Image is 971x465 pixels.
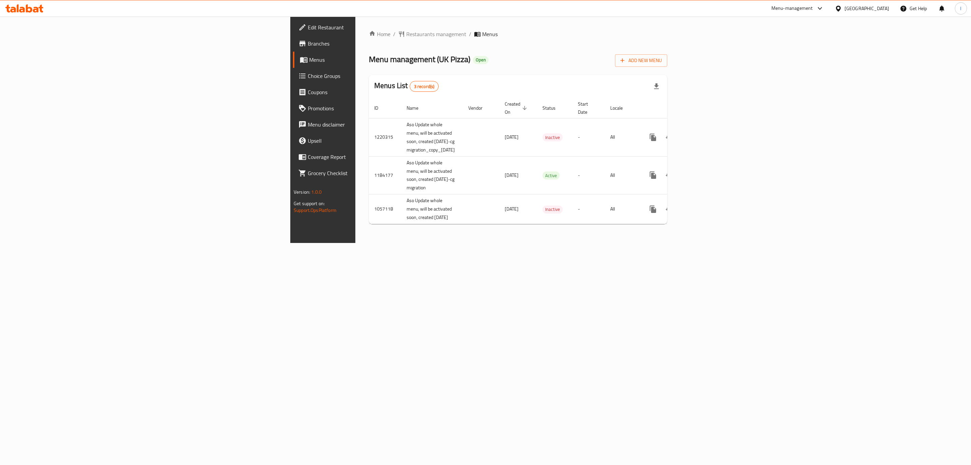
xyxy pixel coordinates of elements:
[469,30,471,38] li: /
[293,133,452,149] a: Upsell
[505,100,529,116] span: Created On
[648,78,665,94] div: Export file
[620,56,662,65] span: Add New Menu
[294,199,325,208] span: Get support on:
[473,57,489,63] span: Open
[468,104,491,112] span: Vendor
[572,194,605,224] td: -
[308,104,447,112] span: Promotions
[542,134,563,141] span: Inactive
[605,118,640,156] td: All
[294,188,310,196] span: Version:
[293,19,452,35] a: Edit Restaurant
[369,30,667,38] nav: breadcrumb
[572,156,605,194] td: -
[308,120,447,129] span: Menu disclaimer
[661,129,677,145] button: Change Status
[293,35,452,52] a: Branches
[293,116,452,133] a: Menu disclaimer
[374,104,387,112] span: ID
[661,201,677,217] button: Change Status
[407,104,427,112] span: Name
[771,4,813,12] div: Menu-management
[293,100,452,116] a: Promotions
[505,204,519,213] span: [DATE]
[308,137,447,145] span: Upsell
[308,23,447,31] span: Edit Restaurant
[505,133,519,141] span: [DATE]
[605,156,640,194] td: All
[473,56,489,64] div: Open
[482,30,498,38] span: Menus
[505,171,519,180] span: [DATE]
[615,54,667,67] button: Add New Menu
[369,98,715,224] table: enhanced table
[308,153,447,161] span: Coverage Report
[293,52,452,68] a: Menus
[293,165,452,181] a: Grocery Checklist
[605,194,640,224] td: All
[645,201,661,217] button: more
[294,206,336,215] a: Support.OpsPlatform
[374,81,439,92] h2: Menus List
[311,188,322,196] span: 1.0.0
[542,172,560,180] span: Active
[308,169,447,177] span: Grocery Checklist
[542,104,564,112] span: Status
[308,88,447,96] span: Coupons
[610,104,631,112] span: Locale
[308,39,447,48] span: Branches
[572,118,605,156] td: -
[542,171,560,180] div: Active
[645,167,661,183] button: more
[410,83,439,90] span: 3 record(s)
[960,5,961,12] span: l
[293,68,452,84] a: Choice Groups
[645,129,661,145] button: more
[542,133,563,141] div: Inactive
[309,56,447,64] span: Menus
[293,84,452,100] a: Coupons
[542,206,563,213] span: Inactive
[845,5,889,12] div: [GEOGRAPHIC_DATA]
[640,98,715,118] th: Actions
[308,72,447,80] span: Choice Groups
[293,149,452,165] a: Coverage Report
[661,167,677,183] button: Change Status
[410,81,439,92] div: Total records count
[578,100,597,116] span: Start Date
